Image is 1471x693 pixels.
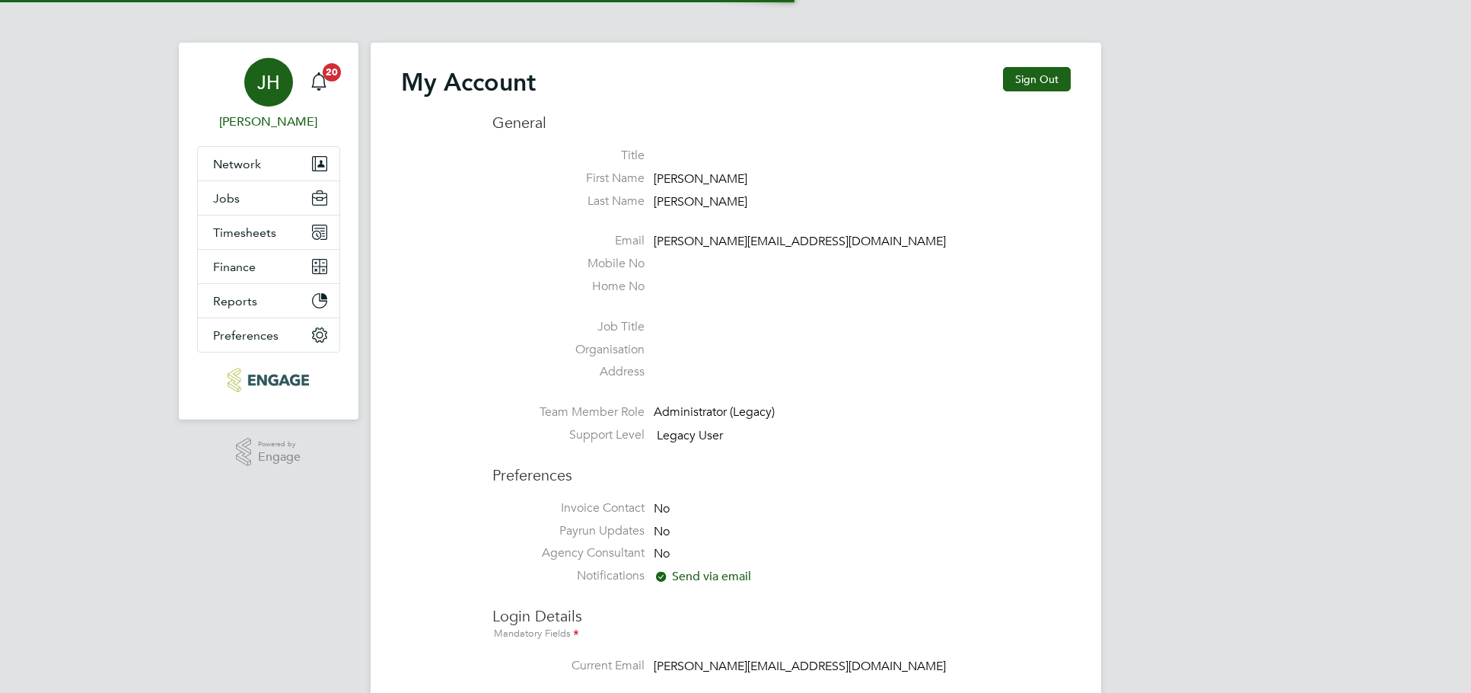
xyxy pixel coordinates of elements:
label: Current Email [492,658,645,674]
label: Agency Consultant [492,545,645,561]
h3: General [492,113,1071,133]
label: First Name [492,171,645,187]
span: Preferences [213,328,279,343]
span: Jobs [213,191,240,206]
span: 20 [323,63,341,81]
button: Network [198,147,339,180]
button: Timesheets [198,216,339,249]
button: Jobs [198,181,339,215]
label: Address [492,364,645,380]
div: Administrator (Legacy) [654,404,798,420]
label: Job Title [492,319,645,335]
label: Invoice Contact [492,500,645,516]
label: Support Level [492,427,645,443]
span: Network [213,157,261,171]
span: [PERSON_NAME][EMAIL_ADDRESS][DOMAIN_NAME] [654,659,946,674]
label: Team Member Role [492,404,645,420]
a: JH[PERSON_NAME] [197,58,340,131]
button: Finance [198,250,339,283]
a: Powered byEngage [236,438,301,467]
a: Go to home page [197,368,340,392]
img: pcrnet-logo-retina.png [228,368,309,392]
h3: Preferences [492,450,1071,485]
span: No [654,547,670,562]
span: Legacy User [657,428,723,443]
label: Email [492,233,645,249]
h3: Login Details [492,591,1071,643]
label: Mobile No [492,256,645,272]
span: [PERSON_NAME] [654,194,747,209]
span: [PERSON_NAME][EMAIL_ADDRESS][DOMAIN_NAME] [654,235,946,250]
span: Powered by [258,438,301,451]
label: Title [492,148,645,164]
span: Timesheets [213,225,276,240]
button: Preferences [198,318,339,352]
span: No [654,501,670,516]
span: Engage [258,451,301,464]
div: Mandatory Fields [492,626,1071,643]
label: Organisation [492,342,645,358]
nav: Main navigation [179,43,358,420]
a: 20 [304,58,334,107]
h2: My Account [401,67,536,97]
label: Notifications [492,568,645,584]
button: Sign Out [1003,67,1071,91]
span: No [654,524,670,539]
span: [PERSON_NAME] [654,171,747,187]
label: Home No [492,279,645,295]
span: Reports [213,294,257,308]
span: JH [257,72,280,92]
label: Last Name [492,193,645,209]
span: Jess Hogan [197,113,340,131]
span: Send via email [654,569,751,584]
span: Finance [213,260,256,274]
button: Reports [198,284,339,318]
label: Payrun Updates [492,523,645,539]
